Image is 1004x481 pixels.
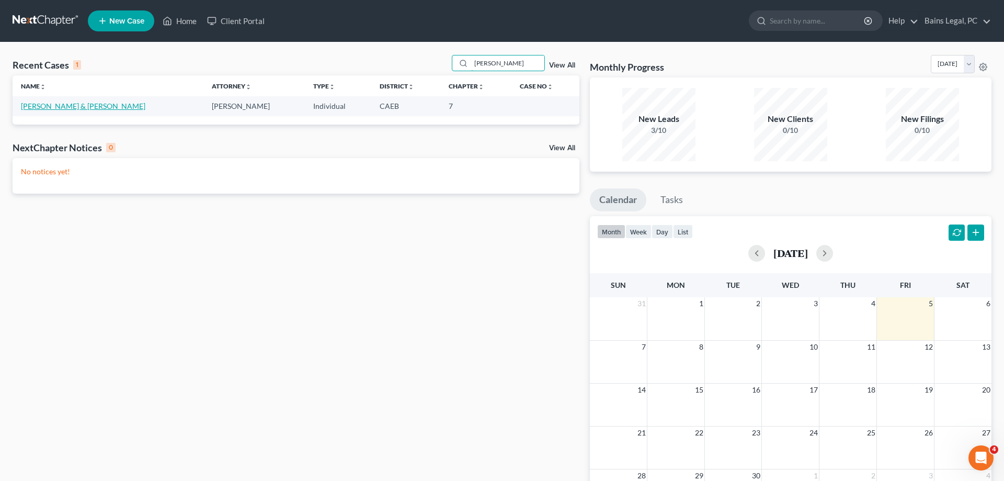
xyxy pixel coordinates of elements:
[866,341,876,353] span: 11
[157,12,202,30] a: Home
[329,84,335,90] i: unfold_more
[109,17,144,25] span: New Case
[40,84,46,90] i: unfold_more
[622,113,695,125] div: New Leads
[21,82,46,90] a: Nameunfold_more
[636,384,647,396] span: 14
[313,82,335,90] a: Typeunfold_more
[21,102,145,110] a: [PERSON_NAME] & [PERSON_NAME]
[866,384,876,396] span: 18
[990,445,998,454] span: 4
[919,12,991,30] a: Bains Legal, PC
[886,125,959,136] div: 0/10
[21,166,571,177] p: No notices yet!
[203,96,304,116] td: [PERSON_NAME]
[636,427,647,439] span: 21
[870,297,876,310] span: 4
[956,281,969,289] span: Sat
[549,62,575,69] a: View All
[726,281,740,289] span: Tue
[13,59,81,71] div: Recent Cases
[770,11,865,30] input: Search by name...
[202,12,270,30] a: Client Portal
[651,188,692,211] a: Tasks
[471,55,544,71] input: Search by name...
[440,96,511,116] td: 7
[808,341,819,353] span: 10
[652,225,673,239] button: day
[380,82,414,90] a: Districtunfold_more
[641,341,647,353] span: 7
[886,113,959,125] div: New Filings
[923,341,934,353] span: 12
[928,297,934,310] span: 5
[597,225,625,239] button: month
[751,384,761,396] span: 16
[968,445,994,471] iframe: Intercom live chat
[673,225,693,239] button: list
[106,143,116,152] div: 0
[245,84,252,90] i: unfold_more
[667,281,685,289] span: Mon
[449,82,484,90] a: Chapterunfold_more
[590,188,646,211] a: Calendar
[625,225,652,239] button: week
[808,427,819,439] span: 24
[549,144,575,152] a: View All
[813,297,819,310] span: 3
[13,141,116,154] div: NextChapter Notices
[900,281,911,289] span: Fri
[981,341,991,353] span: 13
[520,82,553,90] a: Case Nounfold_more
[408,84,414,90] i: unfold_more
[985,297,991,310] span: 6
[478,84,484,90] i: unfold_more
[866,427,876,439] span: 25
[547,84,553,90] i: unfold_more
[305,96,371,116] td: Individual
[981,427,991,439] span: 27
[698,297,704,310] span: 1
[883,12,918,30] a: Help
[73,60,81,70] div: 1
[923,427,934,439] span: 26
[782,281,799,289] span: Wed
[754,125,827,136] div: 0/10
[694,384,704,396] span: 15
[840,281,855,289] span: Thu
[698,341,704,353] span: 8
[754,113,827,125] div: New Clients
[590,61,664,73] h3: Monthly Progress
[923,384,934,396] span: 19
[371,96,441,116] td: CAEB
[694,427,704,439] span: 22
[611,281,626,289] span: Sun
[751,427,761,439] span: 23
[808,384,819,396] span: 17
[773,248,808,259] h2: [DATE]
[981,384,991,396] span: 20
[622,125,695,136] div: 3/10
[636,297,647,310] span: 31
[755,341,761,353] span: 9
[212,82,252,90] a: Attorneyunfold_more
[755,297,761,310] span: 2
